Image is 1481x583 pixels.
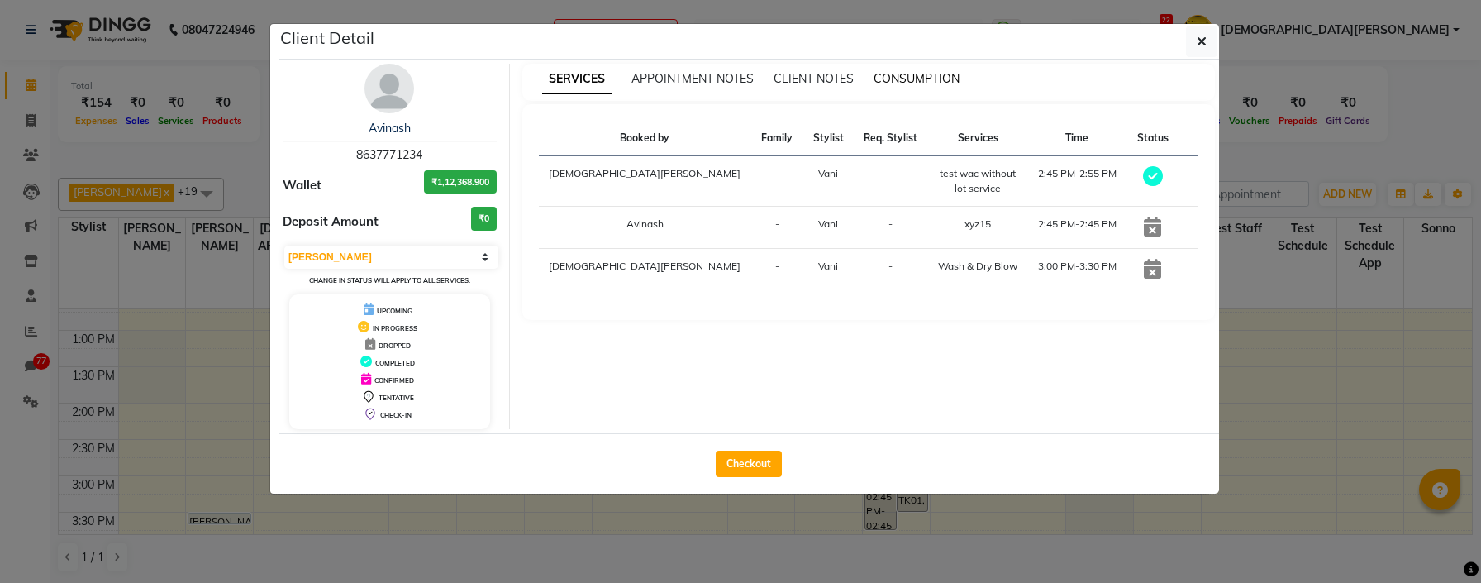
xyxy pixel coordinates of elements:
[283,213,379,232] span: Deposit Amount
[539,207,752,249] td: Avinash
[854,156,928,207] td: -
[938,217,1018,232] div: xyz15
[539,121,752,156] th: Booked by
[374,376,414,385] span: CONFIRMED
[1028,156,1127,207] td: 2:45 PM-2:55 PM
[369,121,411,136] a: Avinash
[1028,207,1127,249] td: 2:45 PM-2:45 PM
[375,359,415,367] span: COMPLETED
[283,176,321,195] span: Wallet
[1028,249,1127,291] td: 3:00 PM-3:30 PM
[854,207,928,249] td: -
[751,249,802,291] td: -
[542,65,612,94] span: SERVICES
[380,411,412,419] span: CHECK-IN
[751,207,802,249] td: -
[471,207,497,231] h3: ₹0
[356,147,422,162] span: 8637771234
[280,26,374,50] h5: Client Detail
[424,170,497,194] h3: ₹1,12,368.900
[631,71,754,86] span: APPOINTMENT NOTES
[716,451,782,477] button: Checkout
[774,71,854,86] span: CLIENT NOTES
[377,307,412,315] span: UPCOMING
[854,249,928,291] td: -
[751,156,802,207] td: -
[818,260,838,272] span: Vani
[818,217,838,230] span: Vani
[818,167,838,179] span: Vani
[938,259,1018,274] div: Wash & Dry Blow
[854,121,928,156] th: Req. Stylist
[803,121,854,156] th: Stylist
[1028,121,1127,156] th: Time
[539,156,752,207] td: [DEMOGRAPHIC_DATA][PERSON_NAME]
[874,71,960,86] span: CONSUMPTION
[928,121,1028,156] th: Services
[309,276,470,284] small: Change in status will apply to all services.
[751,121,802,156] th: Family
[539,249,752,291] td: [DEMOGRAPHIC_DATA][PERSON_NAME]
[379,394,414,402] span: TENTATIVE
[373,324,417,332] span: IN PROGRESS
[379,342,411,350] span: DROPPED
[364,64,414,113] img: avatar
[938,166,1018,196] div: test wac without lot service
[1126,121,1178,156] th: Status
